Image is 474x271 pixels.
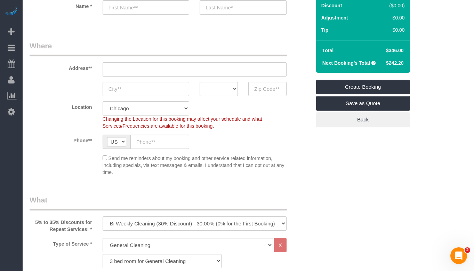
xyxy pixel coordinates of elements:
[322,60,370,66] strong: Next Booking's Total
[386,60,404,66] span: $242.20
[322,48,334,53] strong: Total
[200,0,287,15] input: Last Name*
[30,41,287,56] legend: Where
[24,238,97,247] label: Type of Service *
[316,112,410,127] a: Back
[372,26,405,33] div: $0.00
[316,80,410,94] a: Create Booking
[321,2,342,9] label: Discount
[316,96,410,111] a: Save as Quote
[4,7,18,17] img: Automaid Logo
[372,2,405,9] div: ($0.00)
[248,82,287,96] input: Zip Code**
[30,195,287,210] legend: What
[24,0,97,10] label: Name *
[450,247,467,264] iframe: Intercom live chat
[103,156,284,175] span: Send me reminders about my booking and other service related information, including specials, via...
[24,216,97,233] label: 5% to 35% Discounts for Repeat Services! *
[103,0,190,15] input: First Name**
[372,14,405,21] div: $0.00
[465,247,470,253] span: 2
[321,14,348,21] label: Adjustment
[103,116,262,129] span: Changing the Location for this booking may affect your schedule and what Services/Frequencies are...
[386,48,404,53] span: $346.00
[24,101,97,111] label: Location
[321,26,329,33] label: Tip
